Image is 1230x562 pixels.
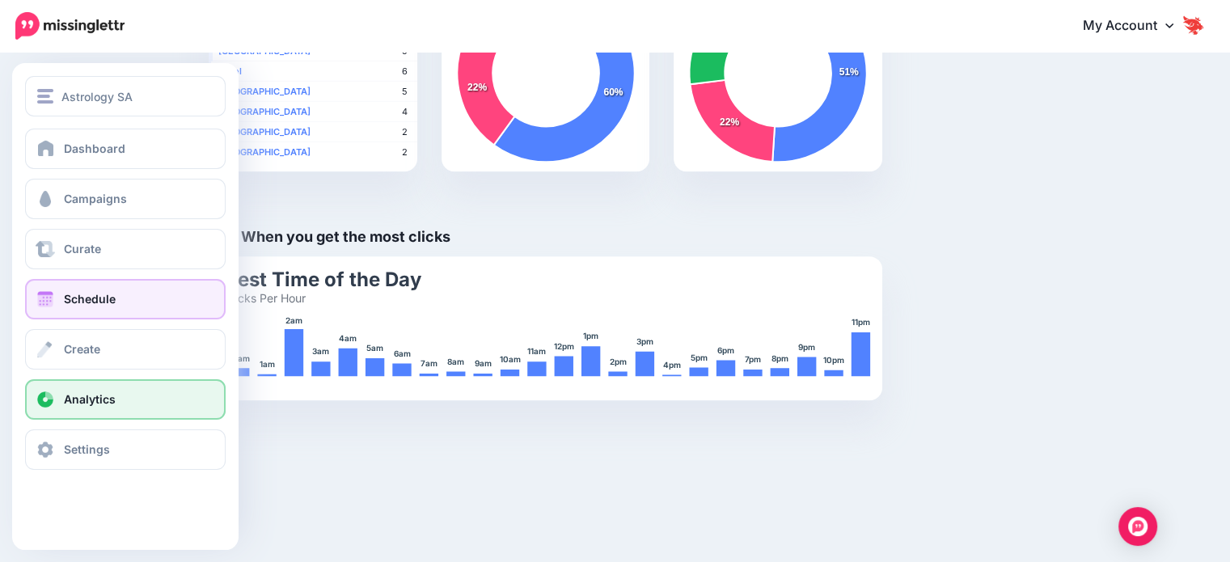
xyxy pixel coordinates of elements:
[25,329,226,370] a: Create
[64,242,101,256] span: Curate
[209,226,450,246] h4: When you get the most clicks
[225,290,306,304] text: Clicks Per Hour
[25,76,226,116] button: Astrology SA
[37,89,53,104] img: menu.png
[15,12,125,40] img: Missinglettr
[402,146,408,158] span: 2
[25,429,226,470] a: Settings
[218,106,311,117] b: [GEOGRAPHIC_DATA]
[61,87,133,106] span: Astrology SA
[25,279,226,319] a: Schedule
[402,126,408,138] span: 2
[64,442,110,456] span: Settings
[25,379,226,420] a: Analytics
[1118,507,1157,546] div: Open Intercom Messenger
[1067,6,1206,46] a: My Account
[25,179,226,219] a: Campaigns
[225,267,422,290] text: Best Time of the Day
[402,65,408,78] span: 6
[64,342,100,356] span: Create
[64,192,127,205] span: Campaigns
[402,106,408,118] span: 4
[25,129,226,169] a: Dashboard
[64,142,125,155] span: Dashboard
[218,86,311,97] b: [GEOGRAPHIC_DATA]
[218,45,311,57] b: [GEOGRAPHIC_DATA]
[64,392,116,406] span: Analytics
[218,146,311,158] b: [GEOGRAPHIC_DATA]
[218,126,311,137] b: [GEOGRAPHIC_DATA]
[64,292,116,306] span: Schedule
[25,229,226,269] a: Curate
[402,86,408,98] span: 5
